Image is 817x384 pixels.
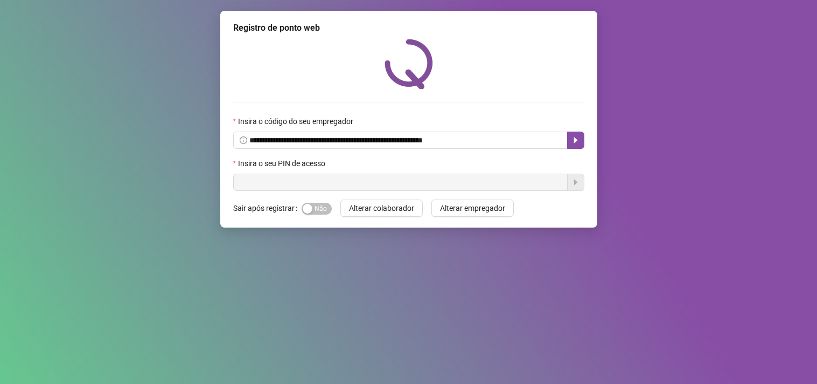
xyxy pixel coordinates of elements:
label: Insira o seu PIN de acesso [233,157,332,169]
label: Insira o código do seu empregador [233,115,360,127]
img: QRPoint [385,39,433,89]
span: Alterar colaborador [349,202,414,214]
span: caret-right [571,136,580,145]
label: Sair após registrar [233,200,302,217]
span: info-circle [240,136,247,144]
button: Alterar colaborador [340,200,423,217]
span: Alterar empregador [440,202,505,214]
button: Alterar empregador [431,200,514,217]
div: Registro de ponto web [233,22,584,35]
